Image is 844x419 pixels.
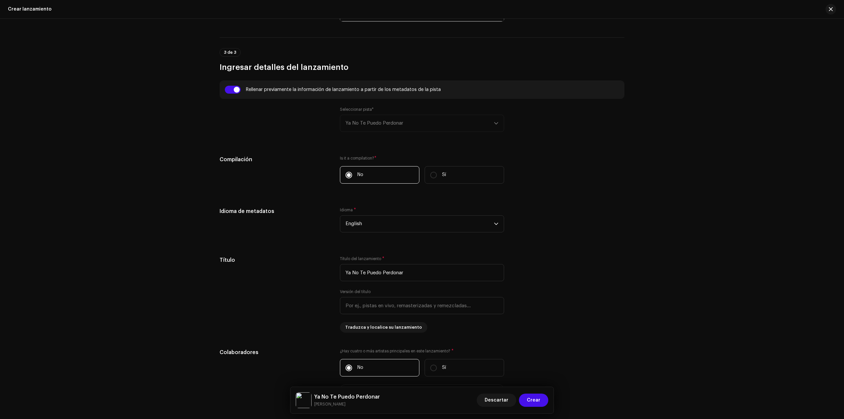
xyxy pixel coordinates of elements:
[340,207,356,213] label: Idioma
[357,171,363,178] p: No
[314,401,380,407] small: Ya No Te Puedo Perdonar
[220,256,329,264] h5: Título
[346,216,494,232] span: English
[340,256,384,261] label: Título del lanzamiento
[340,264,504,281] input: por ejemplo: mi gran canción
[442,171,446,178] p: Sí
[485,394,508,407] span: Descartar
[340,348,504,354] label: ¿Hay cuatro o más artistas principales en este lanzamiento?
[340,107,374,112] label: Seleccionar pista*
[527,394,540,407] span: Crear
[220,156,329,164] h5: Compilación
[519,394,548,407] button: Crear
[477,394,516,407] button: Descartar
[340,289,371,294] label: Versión del título
[314,393,380,401] h5: Ya No Te Puedo Perdonar
[494,216,498,232] div: dropdown trigger
[296,392,312,408] img: 329a6de5-2eca-484a-b54b-66da7bad7fa2
[220,62,624,73] h3: Ingresar detalles del lanzamiento
[340,322,427,333] button: Traduzca y localice su lanzamiento
[340,297,504,314] input: Por ej., pistas en vivo, remasterizadas y remezcladas...
[345,321,422,334] span: Traduzca y localice su lanzamiento
[224,50,236,54] span: 3 de 3
[246,87,441,92] div: Rellenar previamente la información de lanzamiento a partir de los metadatos de la pista
[340,156,504,161] label: Is it a compilation?
[357,364,363,371] p: No
[442,364,446,371] p: Sí
[220,207,329,215] h5: Idioma de metadatos
[220,348,329,356] h5: Colaboradores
